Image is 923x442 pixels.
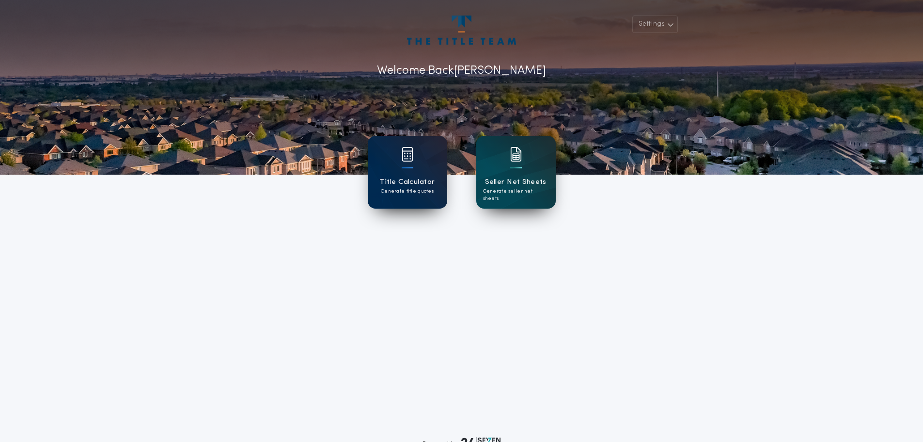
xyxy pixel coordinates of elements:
[485,177,547,188] h1: Seller Net Sheets
[407,16,516,45] img: account-logo
[632,16,678,33] button: Settings
[483,188,549,202] p: Generate seller net sheets
[510,147,522,162] img: card icon
[368,136,447,209] a: card iconTitle CalculatorGenerate title quotes
[377,62,546,80] p: Welcome Back [PERSON_NAME]
[379,177,435,188] h1: Title Calculator
[476,136,556,209] a: card iconSeller Net SheetsGenerate seller net sheets
[381,188,434,195] p: Generate title quotes
[402,147,413,162] img: card icon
